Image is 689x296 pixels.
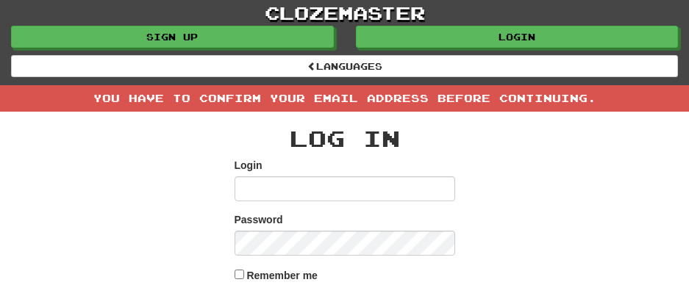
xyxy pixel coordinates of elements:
[246,268,318,283] label: Remember me
[11,55,678,77] a: Languages
[235,126,455,151] h2: Log In
[356,26,679,48] a: Login
[11,26,334,48] a: Sign up
[235,212,283,227] label: Password
[235,158,263,173] label: Login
